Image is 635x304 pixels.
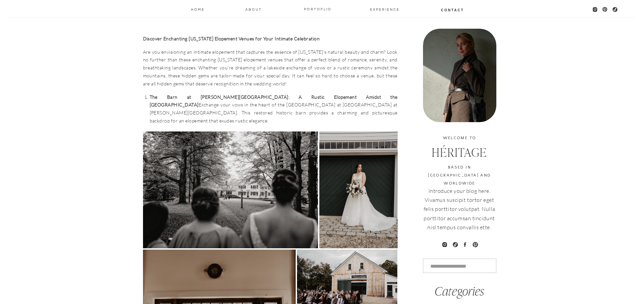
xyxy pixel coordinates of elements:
[301,6,334,11] a: PORTOFLIO
[420,187,499,232] p: Introduce your blog here. Vivamus suscipit tortor eget felis porttitor volutpat. Nulla porttitor ...
[319,131,397,248] img: Top 10 Hidden Gem Wedding Venues in New Hampshire 4
[245,6,262,12] a: About
[441,7,465,12] a: Contact
[423,164,496,179] h3: based in [GEOGRAPHIC_DATA] and worldwide
[191,6,205,12] a: Home
[150,93,398,125] li: Exchange your vows in the heart of the [GEOGRAPHIC_DATA] at [GEOGRAPHIC_DATA] at [PERSON_NAME][GE...
[143,131,318,248] img: Top 10 Hidden Gem Wedding Venues in New Hampshire 3
[143,36,320,41] strong: Discover Enchanting [US_STATE] Elopement Venues for Your Intimate Celebration
[143,48,398,88] p: Are you envisioning an intimate elopement that captures the essence of [US_STATE]’s natural beaut...
[423,284,496,303] h3: Categories
[370,6,394,12] a: EXPERIENCE
[423,134,496,142] h3: welcome to
[411,146,508,160] h3: Héritage
[150,94,398,108] a: The Barn at [PERSON_NAME][GEOGRAPHIC_DATA]: A Rustic Elopement Amidst the [GEOGRAPHIC_DATA]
